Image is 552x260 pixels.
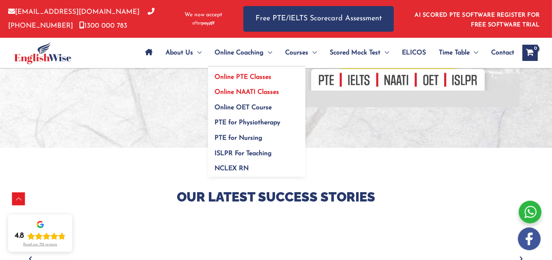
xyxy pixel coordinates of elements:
[208,39,279,67] a: Online CoachingMenu Toggle
[215,39,264,67] span: Online Coaching
[285,39,308,67] span: Courses
[208,82,305,97] a: Online NAATI Classes
[215,89,279,95] span: Online NAATI Classes
[330,39,380,67] span: Scored Mock Test
[470,39,478,67] span: Menu Toggle
[23,243,57,247] div: Read our 718 reviews
[192,21,215,26] img: Afterpay-Logo
[208,143,305,158] a: ISLPR For Teaching
[33,188,520,206] p: Our Latest Success Stories
[208,113,305,128] a: PTE for Physiotherapy
[15,231,24,241] div: 4.8
[215,104,272,111] span: Online OET Course
[243,6,394,32] a: Free PTE/IELTS Scorecard Assessment
[323,39,395,67] a: Scored Mock TestMenu Toggle
[522,45,538,61] a: View Shopping Cart, empty
[410,6,544,32] aside: Header Widget 1
[395,39,432,67] a: ELICOS
[185,11,222,19] span: We now accept
[8,9,140,15] a: [EMAIL_ADDRESS][DOMAIN_NAME]
[215,165,249,172] span: NCLEX RN
[491,39,514,67] span: Contact
[380,39,389,67] span: Menu Toggle
[193,39,202,67] span: Menu Toggle
[415,12,540,28] a: AI SCORED PTE SOFTWARE REGISTER FOR FREE SOFTWARE TRIAL
[15,231,66,241] div: Rating: 4.8 out of 5
[402,39,426,67] span: ELICOS
[139,39,514,67] nav: Site Navigation: Main Menu
[208,97,305,113] a: Online OET Course
[159,39,208,67] a: About UsMenu Toggle
[14,42,71,64] img: cropped-ew-logo
[264,39,272,67] span: Menu Toggle
[215,135,262,141] span: PTE for Nursing
[8,9,155,29] a: [PHONE_NUMBER]
[279,39,323,67] a: CoursesMenu Toggle
[439,39,470,67] span: Time Table
[485,39,514,67] a: Contact
[518,227,541,250] img: white-facebook.png
[208,67,305,82] a: Online PTE Classes
[79,22,127,29] a: 1300 000 783
[165,39,193,67] span: About Us
[208,128,305,143] a: PTE for Nursing
[308,39,317,67] span: Menu Toggle
[215,74,271,80] span: Online PTE Classes
[432,39,485,67] a: Time TableMenu Toggle
[208,158,305,177] a: NCLEX RN
[215,119,280,126] span: PTE for Physiotherapy
[215,150,272,157] span: ISLPR For Teaching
